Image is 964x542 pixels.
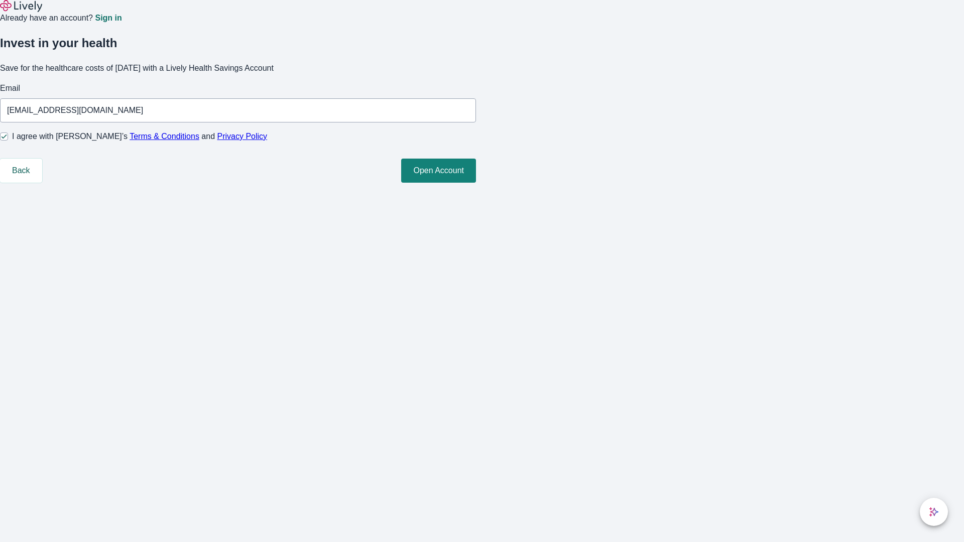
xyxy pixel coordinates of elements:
a: Sign in [95,14,122,22]
span: I agree with [PERSON_NAME]’s and [12,130,267,143]
button: chat [920,498,948,526]
svg: Lively AI Assistant [929,507,939,517]
a: Terms & Conditions [130,132,199,141]
a: Privacy Policy [217,132,268,141]
button: Open Account [401,159,476,183]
